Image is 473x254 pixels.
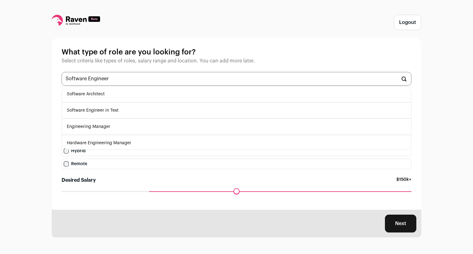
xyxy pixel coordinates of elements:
input: Remote [64,161,69,166]
label: Hybrid [62,146,411,156]
h1: What type of role are you looking for? [62,47,411,57]
label: Desired Salary [62,177,96,184]
li: Hardware Engineering Manager [62,135,411,151]
li: Engineering Manager [62,119,411,135]
li: Software Engineer in Test [62,102,411,119]
label: Remote [62,159,411,169]
button: Next [385,215,416,232]
input: Hybrid [64,149,69,153]
button: Logout [394,15,421,30]
li: Software Architect [62,86,411,102]
span: $150k+ [396,177,411,191]
input: Job Function [62,72,411,86]
p: Select criteria like types of roles, salary range and location. You can add more later. [62,57,411,65]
